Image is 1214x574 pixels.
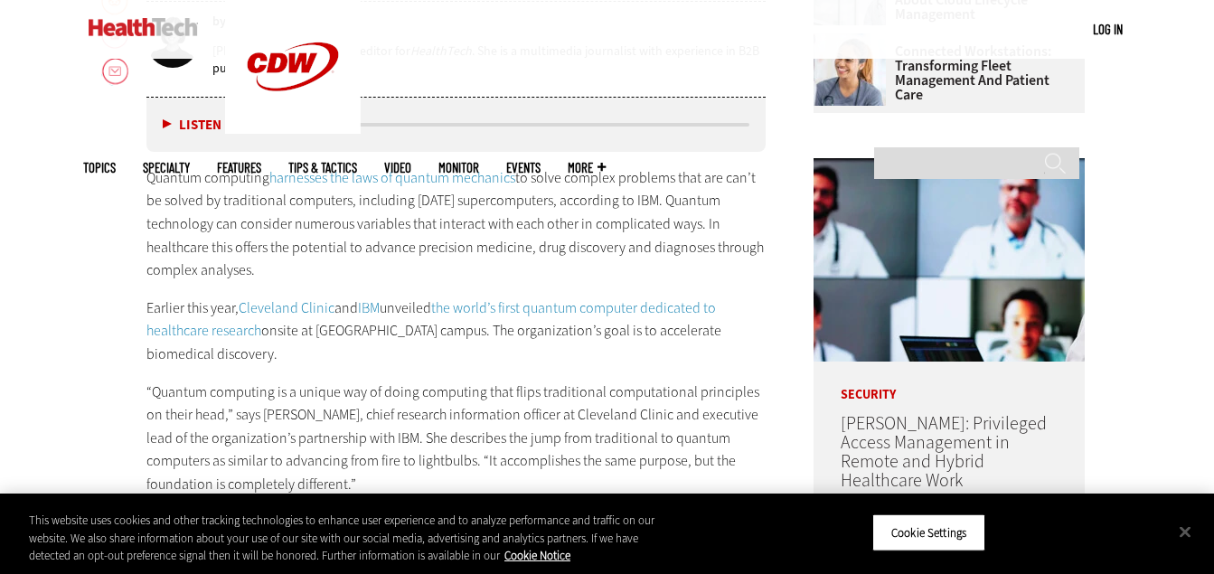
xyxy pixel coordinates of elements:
[814,158,1085,362] img: remote call with care team
[1093,21,1123,37] a: Log in
[143,161,190,174] span: Specialty
[217,161,261,174] a: Features
[841,411,1047,493] a: [PERSON_NAME]: Privileged Access Management in Remote and Hybrid Healthcare Work
[872,513,985,551] button: Cookie Settings
[504,548,570,563] a: More information about your privacy
[1093,20,1123,39] div: User menu
[438,161,479,174] a: MonITor
[506,161,541,174] a: Events
[568,161,606,174] span: More
[89,18,198,36] img: Home
[29,512,668,565] div: This website uses cookies and other tracking technologies to enhance user experience and to analy...
[288,161,357,174] a: Tips & Tactics
[384,161,411,174] a: Video
[814,362,1085,401] p: Security
[146,166,767,282] p: Quantum computing to solve complex problems that are can’t be solved by traditional computers, in...
[358,298,380,317] a: IBM
[146,298,716,341] a: the world’s first quantum computer dedicated to healthcare research
[146,381,767,496] p: “Quantum computing is a unique way of doing computing that flips traditional computational princi...
[239,298,334,317] a: Cleveland Clinic
[146,296,767,366] p: Earlier this year, and unveiled onsite at [GEOGRAPHIC_DATA] campus. The organization’s goal is to...
[225,119,361,138] a: CDW
[1165,512,1205,551] button: Close
[83,161,116,174] span: Topics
